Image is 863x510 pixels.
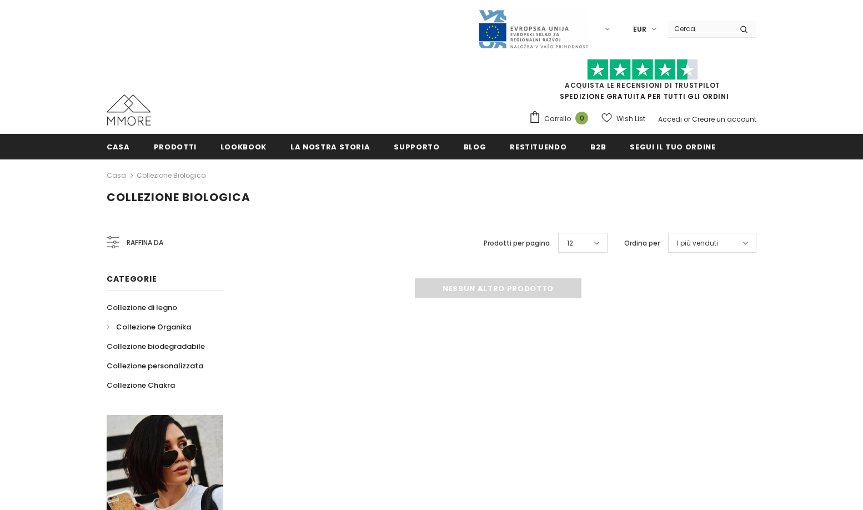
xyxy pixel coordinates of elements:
span: Collezione biologica [107,189,250,205]
a: Javni Razpis [478,24,589,33]
span: SPEDIZIONE GRATUITA PER TUTTI GLI ORDINI [529,64,756,101]
span: Collezione biodegradabile [107,341,205,352]
span: or [684,114,690,124]
a: B2B [590,134,606,159]
label: Prodotti per pagina [484,238,550,249]
span: EUR [633,24,646,35]
span: Lookbook [220,142,267,152]
span: Prodotti [154,142,197,152]
span: Collezione personalizzata [107,361,203,371]
img: Fidati di Pilot Stars [587,59,698,81]
a: Restituendo [510,134,566,159]
a: Blog [464,134,486,159]
a: Collezione biologica [137,171,206,180]
img: Javni Razpis [478,9,589,49]
label: Ordina per [624,238,660,249]
a: Collezione biodegradabile [107,337,205,356]
span: 12 [567,238,573,249]
span: Casa [107,142,130,152]
span: Carrello [544,113,571,124]
a: Acquista le recensioni di TrustPilot [565,81,720,90]
a: Accedi [658,114,682,124]
a: Prodotti [154,134,197,159]
span: Collezione Chakra [107,380,175,391]
span: Collezione Organika [116,322,191,332]
a: Collezione Organika [107,317,191,337]
span: B2B [590,142,606,152]
a: Collezione Chakra [107,376,175,395]
a: Casa [107,134,130,159]
span: 0 [575,112,588,124]
span: Categorie [107,273,157,284]
span: Wish List [616,113,645,124]
a: supporto [394,134,439,159]
a: La nostra storia [290,134,370,159]
span: Collezione di legno [107,302,177,313]
img: Casi MMORE [107,94,151,126]
span: La nostra storia [290,142,370,152]
span: Raffina da [127,237,163,249]
a: Casa [107,169,126,182]
a: Carrello 0 [529,111,594,127]
span: Blog [464,142,486,152]
a: Collezione personalizzata [107,356,203,376]
a: Collezione di legno [107,298,177,317]
a: Creare un account [692,114,756,124]
input: Search Site [668,21,731,37]
a: Segui il tuo ordine [630,134,715,159]
span: Segui il tuo ordine [630,142,715,152]
a: Lookbook [220,134,267,159]
span: Restituendo [510,142,566,152]
a: Wish List [601,109,645,128]
span: supporto [394,142,439,152]
span: I più venduti [677,238,718,249]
